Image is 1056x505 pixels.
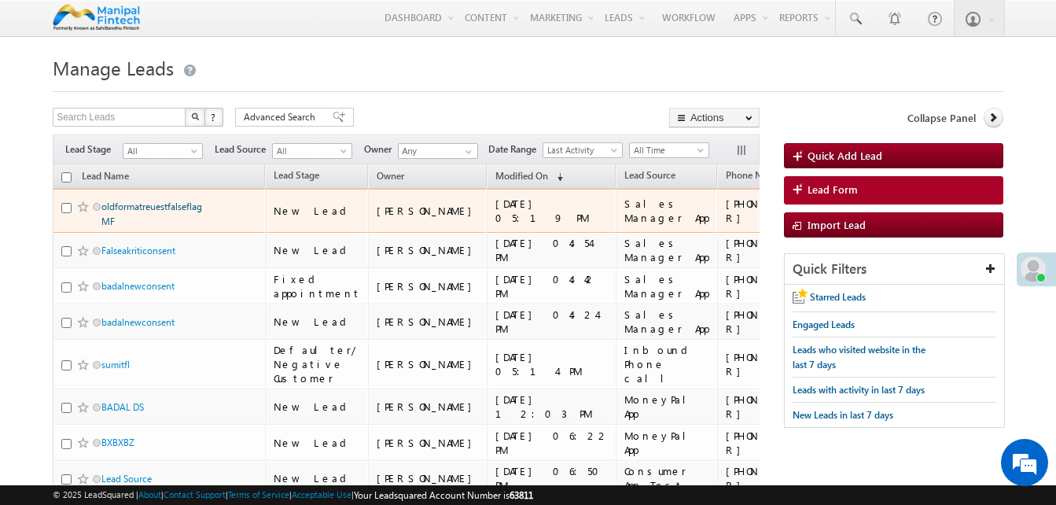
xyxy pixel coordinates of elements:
[808,182,858,197] span: Lead Form
[101,316,175,328] a: badalnewconsent
[808,149,882,162] span: Quick Add Lead
[273,144,348,158] span: All
[624,343,710,385] div: Inbound Phone call
[793,409,893,421] span: New Leads in last 7 days
[215,142,272,157] span: Lead Source
[274,169,319,181] span: Lead Stage
[274,315,361,329] div: New Lead
[274,471,361,485] div: New Lead
[718,167,797,187] a: Phone Number
[53,488,533,503] span: © 2025 LeadSquared | | | | |
[726,308,828,336] div: [PHONE_NUMBER]
[726,393,828,421] div: [PHONE_NUMBER]
[191,112,199,120] img: Search
[616,167,683,187] a: Lead Source
[274,243,361,257] div: New Lead
[495,429,609,457] div: [DATE] 06:22 PM
[65,142,123,157] span: Lead Stage
[354,489,533,501] span: Your Leadsquared Account Number is
[377,243,480,257] div: [PERSON_NAME]
[488,167,571,187] a: Modified On (sorted descending)
[726,169,789,181] span: Phone Number
[624,429,710,457] div: MoneyPal App
[101,359,130,370] a: sumitfl
[810,291,866,303] span: Starred Leads
[377,357,480,371] div: [PERSON_NAME]
[793,384,925,396] span: Leads with activity in last 7 days
[377,204,480,218] div: [PERSON_NAME]
[101,245,175,256] a: Falseakriticonsent
[629,142,709,158] a: All Time
[53,4,140,31] img: Custom Logo
[377,315,480,329] div: [PERSON_NAME]
[785,254,1004,285] div: Quick Filters
[123,143,203,159] a: All
[377,436,480,450] div: [PERSON_NAME]
[624,236,710,264] div: Sales Manager App
[377,471,480,485] div: [PERSON_NAME]
[123,144,198,158] span: All
[53,55,174,80] span: Manage Leads
[726,429,828,457] div: [PHONE_NUMBER]
[784,176,1003,205] a: Lead Form
[726,272,828,300] div: [PHONE_NUMBER]
[204,108,223,127] button: ?
[808,218,866,231] span: Import Lead
[266,167,327,187] a: Lead Stage
[624,169,675,181] span: Lead Source
[495,197,609,225] div: [DATE] 05:19 PM
[510,489,533,501] span: 63811
[377,400,480,414] div: [PERSON_NAME]
[495,308,609,336] div: [DATE] 04:24 PM
[274,400,361,414] div: New Lead
[274,436,361,450] div: New Lead
[726,197,828,225] div: [PHONE_NUMBER]
[274,343,361,385] div: Defaulter/ Negative Customer
[101,437,134,448] a: BXBXBZ
[398,143,478,159] input: Type to Search
[550,171,563,183] span: (sorted descending)
[495,464,609,492] div: [DATE] 06:50 PM
[101,201,202,227] a: oldformatreuestfalseflag MF
[624,308,710,336] div: Sales Manager App
[630,143,705,157] span: All Time
[101,401,144,413] a: BADAL DS
[793,319,855,330] span: Engaged Leads
[274,272,361,300] div: Fixed appointment
[272,143,352,159] a: All
[495,170,548,182] span: Modified On
[292,489,351,499] a: Acceptable Use
[244,110,320,124] span: Advanced Search
[543,143,618,157] span: Last Activity
[495,350,609,378] div: [DATE] 05:14 PM
[726,236,828,264] div: [PHONE_NUMBER]
[138,489,161,499] a: About
[726,464,828,492] div: [PHONE_NUMBER]
[669,108,760,127] button: Actions
[74,168,137,188] a: Lead Name
[624,464,710,492] div: Consumer App Test
[364,142,398,157] span: Owner
[793,344,925,370] span: Leads who visited website in the last 7 days
[61,172,72,182] input: Check all records
[164,489,226,499] a: Contact Support
[377,170,404,182] span: Owner
[726,350,828,378] div: [PHONE_NUMBER]
[543,142,623,158] a: Last Activity
[274,204,361,218] div: New Lead
[228,489,289,499] a: Terms of Service
[377,279,480,293] div: [PERSON_NAME]
[211,110,218,123] span: ?
[101,280,175,292] a: badalnewconsent
[101,473,152,485] a: Lead Source
[624,197,710,225] div: Sales Manager App
[495,236,609,264] div: [DATE] 04:54 PM
[495,272,609,300] div: [DATE] 04:42 PM
[488,142,543,157] span: Date Range
[907,111,976,125] span: Collapse Panel
[495,393,609,421] div: [DATE] 12:03 PM
[624,393,710,421] div: MoneyPal App
[457,144,476,160] a: Show All Items
[624,272,710,300] div: Sales Manager App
